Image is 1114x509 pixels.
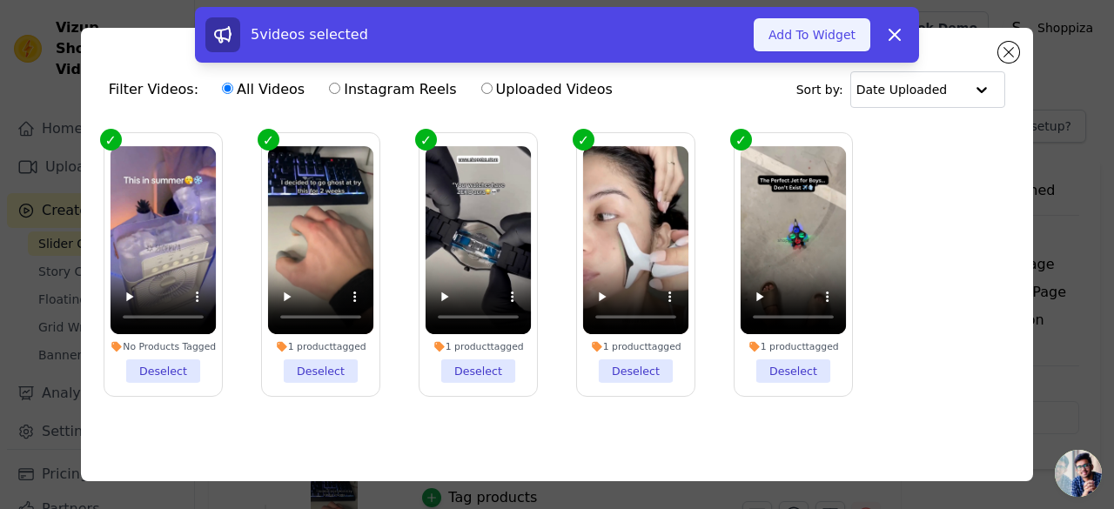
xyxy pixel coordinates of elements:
[583,340,689,352] div: 1 product tagged
[109,70,622,110] div: Filter Videos:
[221,78,305,101] label: All Videos
[741,340,847,352] div: 1 product tagged
[1055,450,1102,497] div: Open chat
[251,26,368,43] span: 5 videos selected
[328,78,457,101] label: Instagram Reels
[754,18,870,51] button: Add To Widget
[268,340,374,352] div: 1 product tagged
[796,71,1006,108] div: Sort by:
[111,340,217,352] div: No Products Tagged
[480,78,614,101] label: Uploaded Videos
[426,340,532,352] div: 1 product tagged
